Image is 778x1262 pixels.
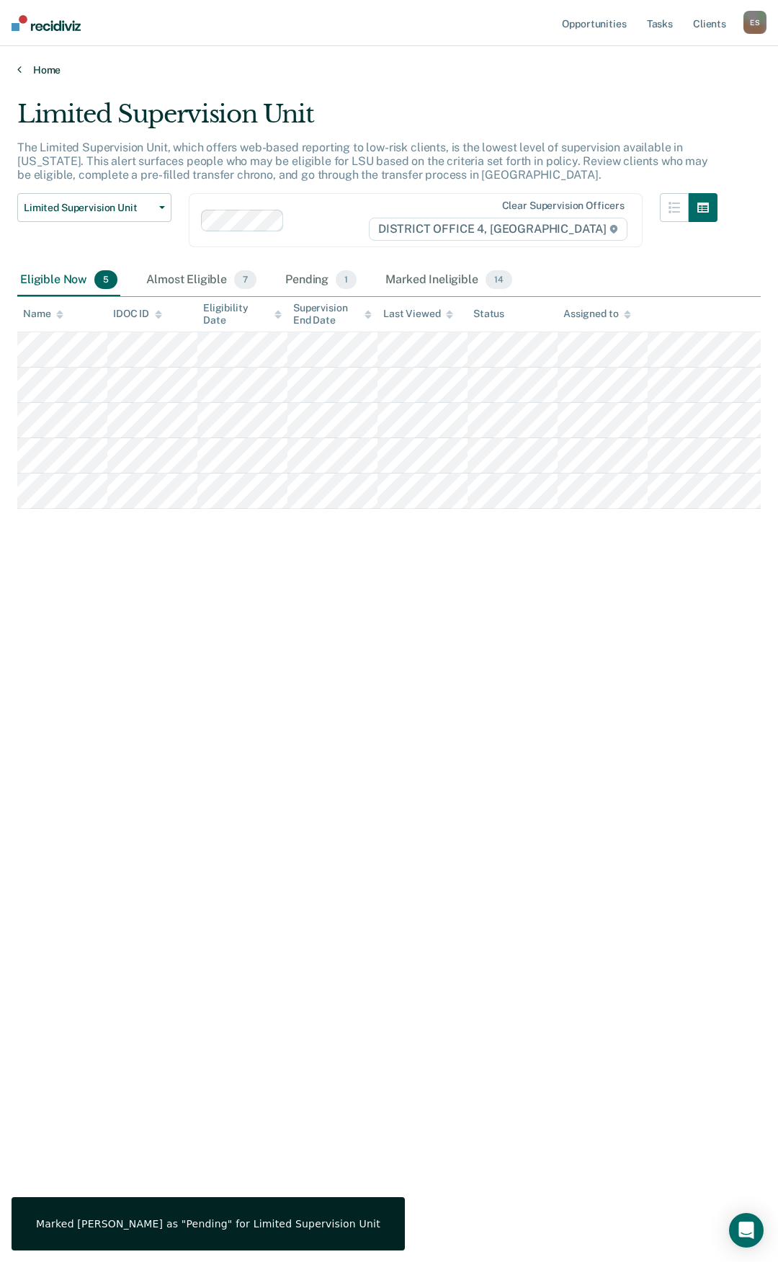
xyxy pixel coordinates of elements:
a: Home [17,63,761,76]
div: Pending1 [282,265,359,296]
div: Name [23,308,63,320]
span: 5 [94,270,117,289]
div: Limited Supervision Unit [17,99,717,141]
div: Eligible Now5 [17,265,120,296]
img: Recidiviz [12,15,81,31]
div: Marked Ineligible14 [383,265,514,296]
div: Supervision End Date [293,302,372,326]
button: Limited Supervision Unit [17,193,171,222]
div: Last Viewed [383,308,453,320]
div: Status [473,308,504,320]
span: 1 [336,270,357,289]
span: 7 [234,270,256,289]
span: Limited Supervision Unit [24,202,153,214]
div: Assigned to [563,308,631,320]
div: Almost Eligible7 [143,265,259,296]
span: 14 [486,270,512,289]
p: The Limited Supervision Unit, which offers web-based reporting to low-risk clients, is the lowest... [17,141,708,182]
div: E S [743,11,766,34]
div: Clear supervision officers [502,200,625,212]
div: Open Intercom Messenger [729,1213,764,1248]
div: Marked [PERSON_NAME] as "Pending" for Limited Supervision Unit [36,1217,380,1230]
div: Eligibility Date [203,302,282,326]
div: IDOC ID [113,308,162,320]
button: ES [743,11,766,34]
span: DISTRICT OFFICE 4, [GEOGRAPHIC_DATA] [369,218,627,241]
